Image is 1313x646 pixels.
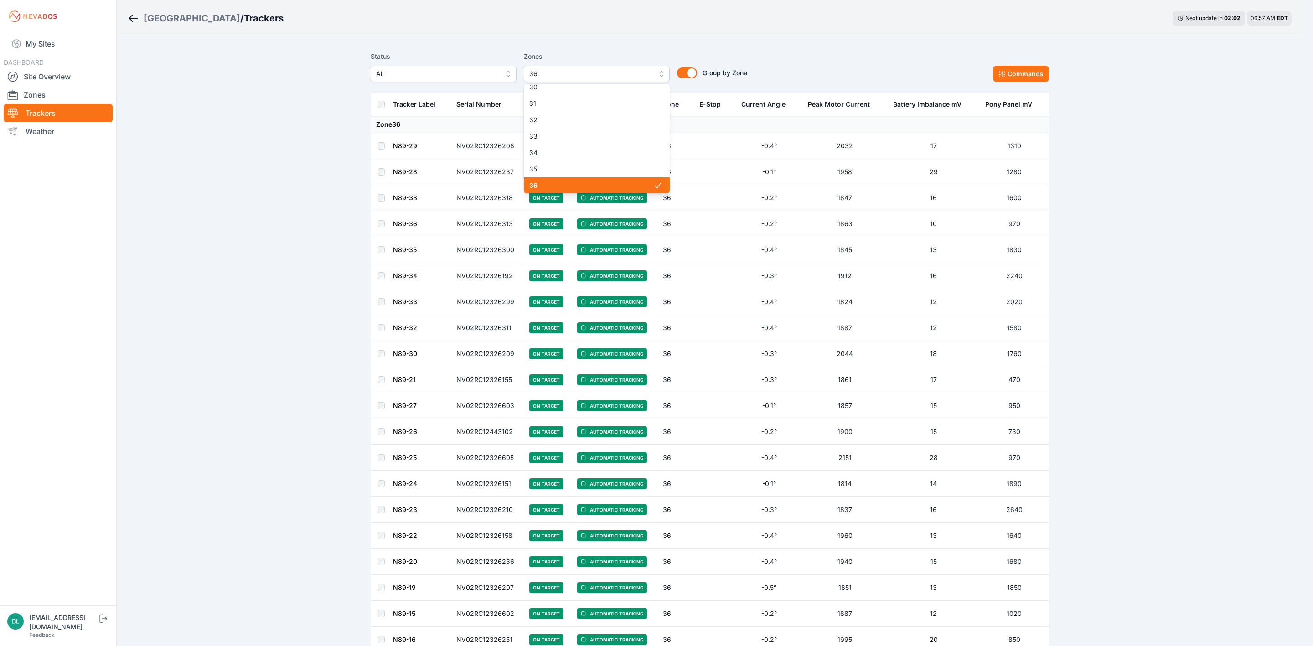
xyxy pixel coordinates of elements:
[524,66,670,82] button: 36
[529,115,653,124] span: 32
[524,84,670,193] div: 36
[529,132,653,141] span: 33
[529,181,653,190] span: 36
[529,68,651,79] span: 36
[529,165,653,174] span: 35
[529,83,653,92] span: 30
[529,99,653,108] span: 31
[529,148,653,157] span: 34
